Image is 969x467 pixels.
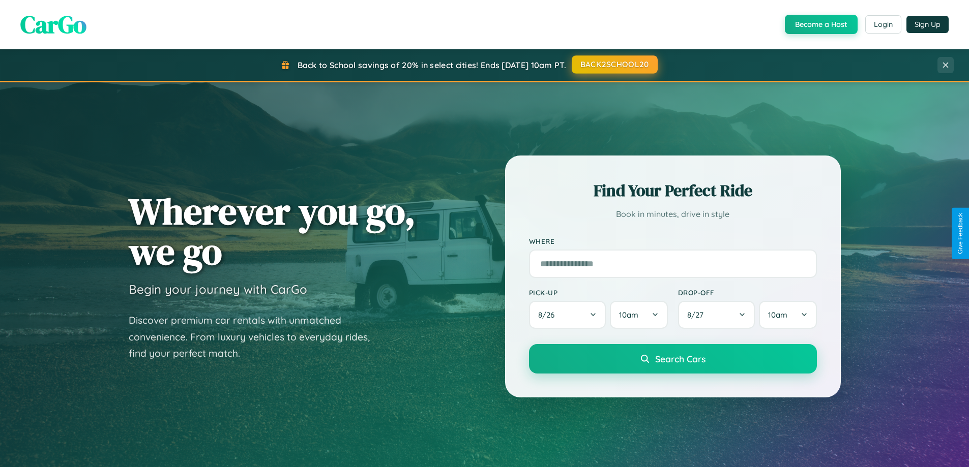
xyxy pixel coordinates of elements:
label: Where [529,237,817,245]
button: 10am [759,301,816,329]
label: Pick-up [529,288,668,297]
div: Give Feedback [957,213,964,254]
h3: Begin your journey with CarGo [129,282,307,297]
p: Discover premium car rentals with unmatched convenience. From luxury vehicles to everyday rides, ... [129,312,383,362]
label: Drop-off [678,288,817,297]
span: 8 / 26 [538,310,560,320]
button: Become a Host [785,15,858,34]
button: Sign Up [906,16,949,33]
button: 10am [610,301,667,329]
button: Search Cars [529,344,817,373]
h2: Find Your Perfect Ride [529,179,817,202]
span: 10am [619,310,638,320]
button: 8/27 [678,301,755,329]
span: Back to School savings of 20% in select cities! Ends [DATE] 10am PT. [298,60,566,70]
span: CarGo [20,8,86,41]
button: BACK2SCHOOL20 [572,55,658,74]
p: Book in minutes, drive in style [529,207,817,222]
button: 8/26 [529,301,606,329]
span: Search Cars [655,353,706,364]
span: 10am [768,310,787,320]
span: 8 / 27 [687,310,709,320]
h1: Wherever you go, we go [129,191,416,271]
button: Login [865,15,901,34]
